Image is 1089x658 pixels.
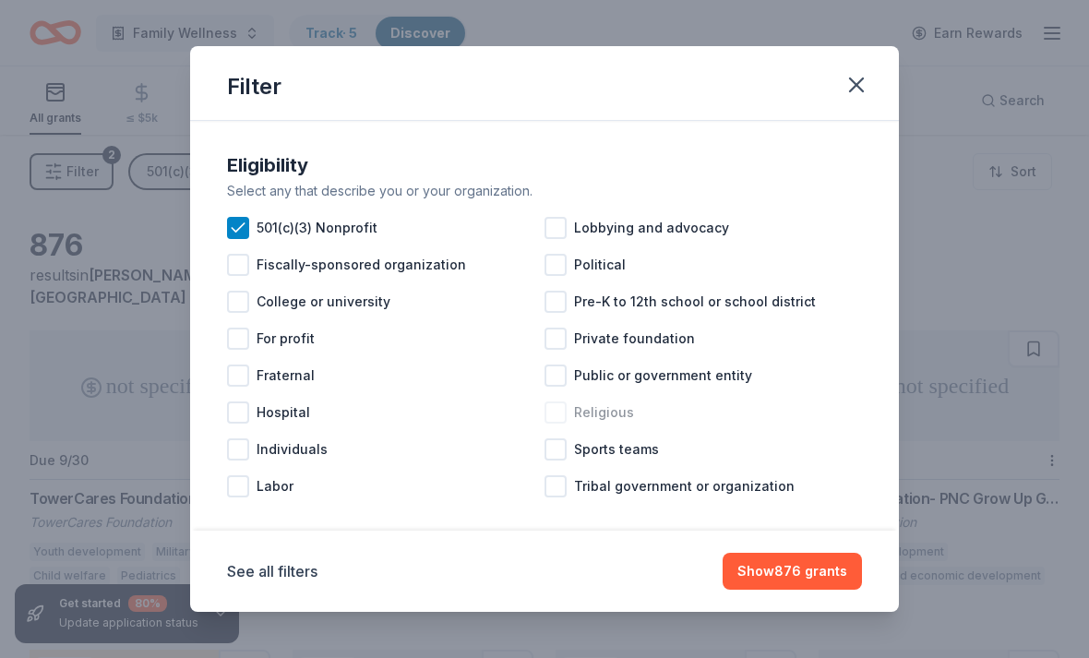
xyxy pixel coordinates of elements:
span: Private foundation [574,328,695,350]
span: Hospital [257,401,310,424]
span: Religious [574,401,634,424]
span: Fiscally-sponsored organization [257,254,466,276]
span: Tribal government or organization [574,475,795,497]
div: Filter [227,72,281,102]
div: Eligibility [227,150,862,180]
span: Pre-K to 12th school or school district [574,291,816,313]
div: Select any that describe you or your organization. [227,180,862,202]
button: See all filters [227,560,317,582]
span: Labor [257,475,293,497]
span: For profit [257,328,315,350]
span: Individuals [257,438,328,461]
span: College or university [257,291,390,313]
span: Fraternal [257,365,315,387]
span: Public or government entity [574,365,752,387]
span: Sports teams [574,438,659,461]
button: Show876 grants [723,553,862,590]
span: 501(c)(3) Nonprofit [257,217,377,239]
span: Lobbying and advocacy [574,217,729,239]
span: Political [574,254,626,276]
